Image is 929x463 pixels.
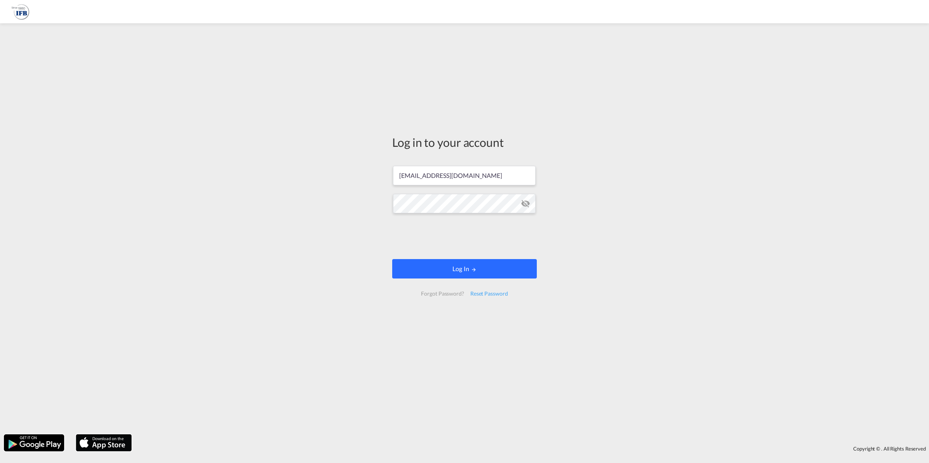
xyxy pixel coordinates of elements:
[75,433,133,452] img: apple.png
[3,433,65,452] img: google.png
[521,199,530,208] md-icon: icon-eye-off
[12,3,29,21] img: de31bbe0256b11eebba44b54815f083d.png
[467,287,511,301] div: Reset Password
[418,287,467,301] div: Forgot Password?
[405,221,524,251] iframe: reCAPTCHA
[136,442,929,455] div: Copyright © . All Rights Reserved
[392,259,537,278] button: LOGIN
[392,134,537,150] div: Log in to your account
[393,166,536,185] input: Enter email/phone number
